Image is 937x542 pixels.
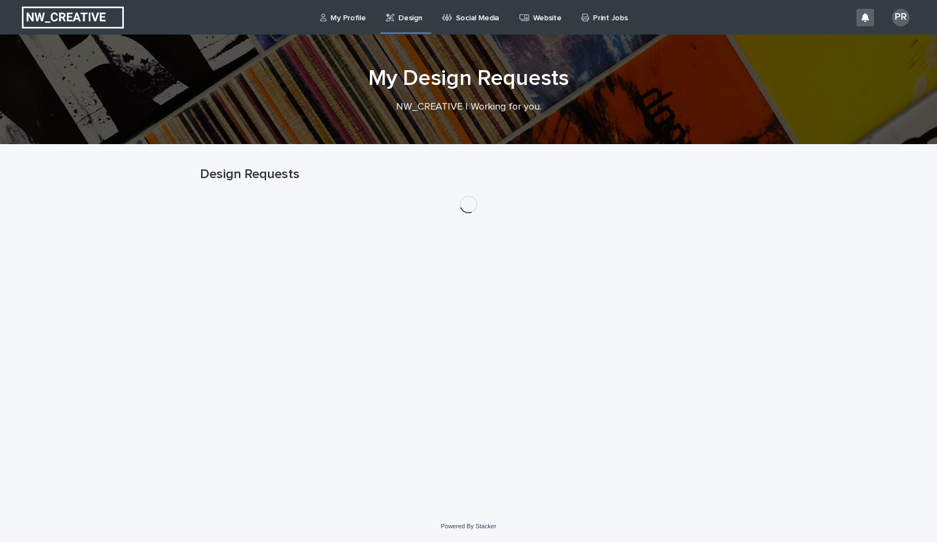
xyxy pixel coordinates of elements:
[441,523,496,529] a: Powered By Stacker
[200,65,737,92] h1: My Design Requests
[249,101,688,113] p: NW_CREATIVE | Working for you.
[22,7,124,28] img: EUIbKjtiSNGbmbK7PdmN
[892,9,910,26] div: PR
[200,167,737,182] h1: Design Requests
